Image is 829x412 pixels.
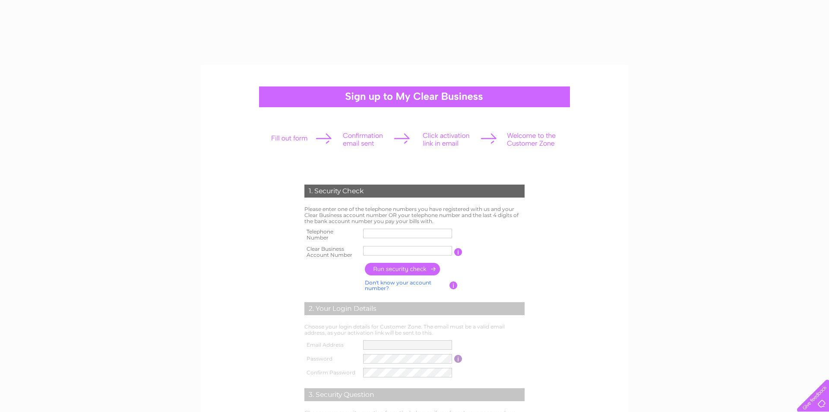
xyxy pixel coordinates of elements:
[304,185,525,198] div: 1. Security Check
[302,366,361,380] th: Confirm Password
[304,302,525,315] div: 2. Your Login Details
[302,204,527,226] td: Please enter one of the telephone numbers you have registered with us and your Clear Business acc...
[302,352,361,366] th: Password
[454,355,462,363] input: Information
[449,281,458,289] input: Information
[454,248,462,256] input: Information
[302,338,361,352] th: Email Address
[302,322,527,338] td: Choose your login details for Customer Zone. The email must be a valid email address, as your act...
[302,243,361,261] th: Clear Business Account Number
[302,226,361,243] th: Telephone Number
[304,388,525,401] div: 3. Security Question
[365,279,431,292] a: Don't know your account number?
